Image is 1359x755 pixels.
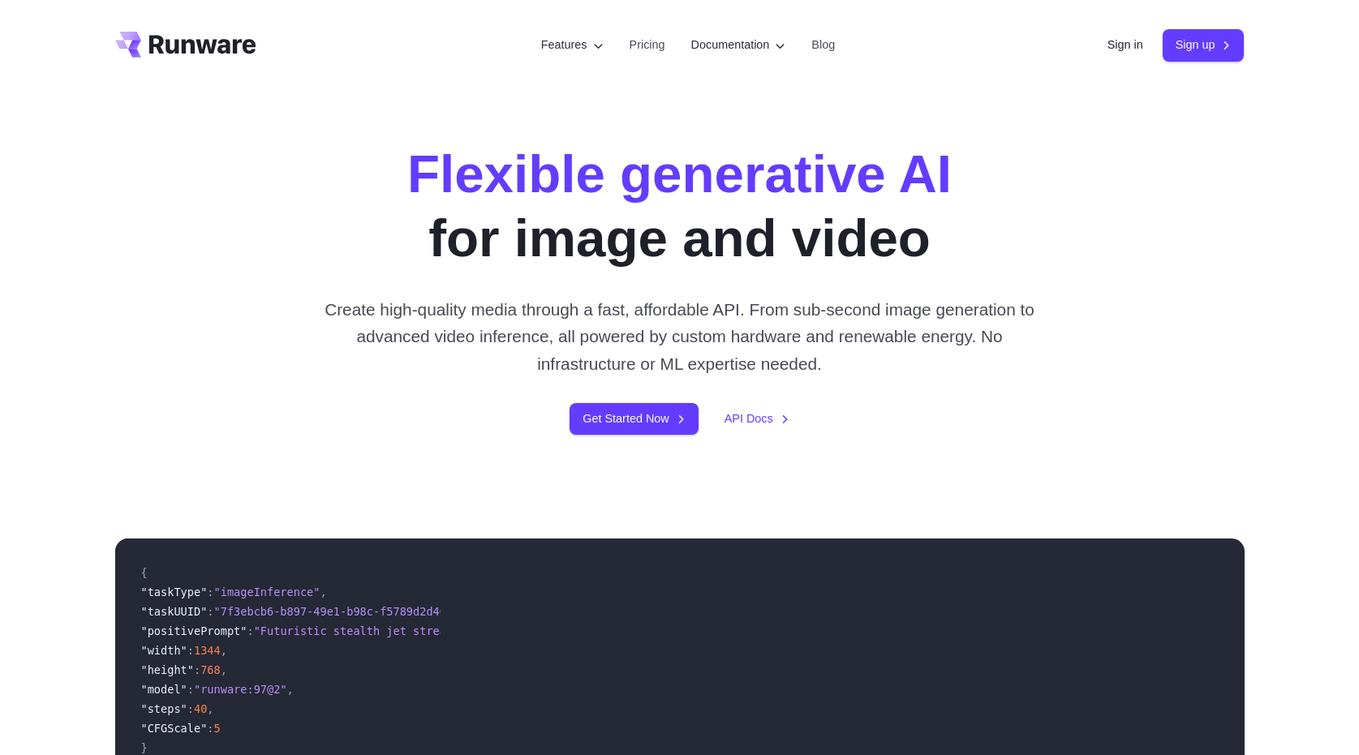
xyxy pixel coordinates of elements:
[221,644,227,657] span: ,
[194,683,287,696] span: "runware:97@2"
[141,722,208,735] span: "CFGScale"
[541,36,604,54] label: Features
[247,624,253,637] span: :
[141,624,247,637] span: "positivePrompt"
[207,702,213,715] span: ,
[207,586,213,598] span: :
[194,663,200,676] span: :
[214,605,467,618] span: "7f3ebcb6-b897-49e1-b98c-f5789d2d40d7"
[207,722,213,735] span: :
[1163,29,1245,61] a: Sign up
[141,683,187,696] span: "model"
[200,663,221,676] span: 768
[407,144,952,204] strong: Flexible generative AI
[141,644,187,657] span: "width"
[320,586,326,598] span: ,
[570,403,698,435] a: Get Started Now
[214,586,320,598] span: "imageInference"
[141,566,148,579] span: {
[207,605,213,618] span: :
[214,722,221,735] span: 5
[254,624,858,637] span: "Futuristic stealth jet streaking through a neon-lit cityscape with glowing purple exhaust"
[811,36,835,54] a: Blog
[187,702,194,715] span: :
[141,663,194,676] span: "height"
[725,410,789,428] a: API Docs
[141,605,208,618] span: "taskUUID"
[115,32,256,58] a: Go to /
[407,143,952,270] h1: for image and video
[691,36,786,54] label: Documentation
[221,663,227,676] span: ,
[194,644,221,657] span: 1344
[187,644,194,657] span: :
[318,296,1041,377] p: Create high-quality media through a fast, affordable API. From sub-second image generation to adv...
[194,702,207,715] span: 40
[187,683,194,696] span: :
[141,586,208,598] span: "taskType"
[287,683,294,696] span: ,
[1107,36,1143,54] a: Sign in
[141,741,148,754] span: }
[141,702,187,715] span: "steps"
[630,36,665,54] a: Pricing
